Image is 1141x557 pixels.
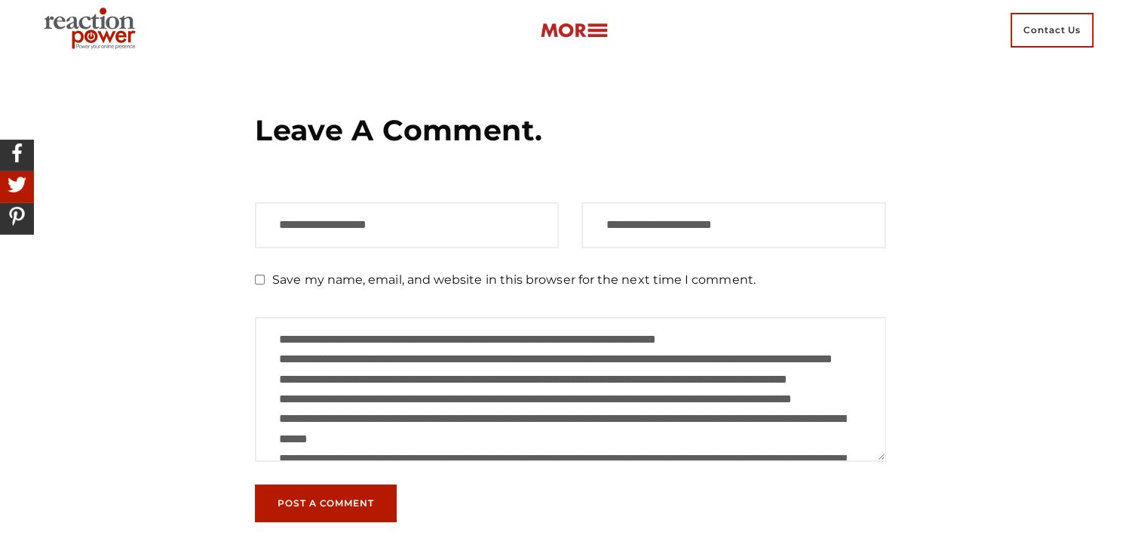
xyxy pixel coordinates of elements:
[540,22,608,39] img: more-btn.png
[255,112,886,149] h3: Leave a Comment.
[255,485,397,522] button: Post a Comment
[278,499,374,508] span: Post a Comment
[4,140,30,166] img: Share On Facebook
[38,3,147,57] img: Executive Branding | Personal Branding Agency
[4,203,30,229] img: Share On Pinterest
[1011,13,1093,48] span: Contact Us
[4,171,30,198] img: Share On Twitter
